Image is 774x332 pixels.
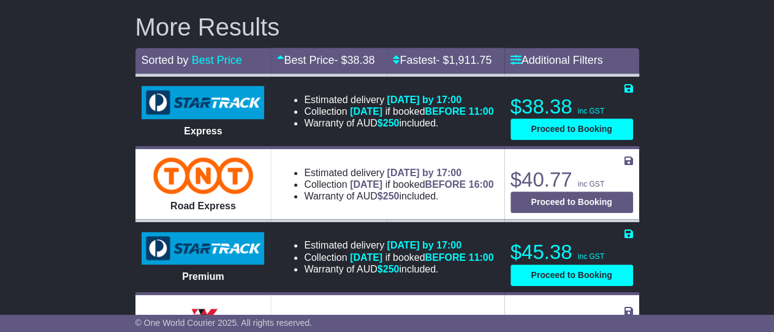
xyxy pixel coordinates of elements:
span: $ [378,264,400,274]
a: Best Price [192,54,242,66]
span: Premium [182,271,224,282]
li: Collection [304,106,493,117]
li: Warranty of AUD included. [304,117,493,129]
span: if booked [350,252,493,263]
span: [DATE] [350,106,382,117]
span: inc GST [578,180,604,188]
button: Proceed to Booking [510,264,633,286]
span: $ [378,191,400,201]
span: [DATE] [350,252,382,263]
img: StarTrack: Premium [142,232,264,265]
span: 38.38 [347,54,374,66]
span: Sorted by [142,54,189,66]
span: 250 [383,118,400,128]
a: Additional Filters [510,54,603,66]
p: $45.38 [510,240,633,264]
li: Estimated delivery [304,167,493,179]
p: $38.38 [510,95,633,119]
p: $40.77 [510,168,633,192]
span: $ [378,118,400,128]
span: inc GST [578,107,604,115]
span: - $ [334,54,374,66]
span: 1,911.75 [449,54,491,66]
span: © One World Courier 2025. All rights reserved. [135,318,313,328]
a: Fastest- $1,911.75 [393,54,491,66]
span: Road Express [170,201,236,211]
span: Express [184,126,222,136]
a: Best Price- $38.38 [277,54,374,66]
span: 16:00 [469,179,494,190]
span: 11:00 [469,106,494,117]
li: Warranty of AUD included. [304,263,493,275]
button: Proceed to Booking [510,118,633,140]
span: [DATE] by 17:00 [387,240,461,250]
span: 250 [383,264,400,274]
li: Collection [304,252,493,263]
h2: More Results [135,14,639,41]
button: Proceed to Booking [510,191,633,213]
li: Estimated delivery [304,239,493,251]
span: inc GST [578,252,604,261]
span: BEFORE [425,179,466,190]
li: Warranty of AUD included. [304,190,493,202]
img: StarTrack: Express [142,86,264,119]
span: [DATE] by 17:00 [387,95,461,105]
span: 11:00 [469,252,494,263]
span: [DATE] by 17:00 [387,168,461,178]
span: - $ [436,54,491,66]
span: BEFORE [425,106,466,117]
span: BEFORE [425,252,466,263]
span: 250 [383,191,400,201]
li: Collection [304,179,493,190]
span: [DATE] [350,179,382,190]
li: Estimated delivery [304,94,493,106]
span: if booked [350,179,493,190]
span: if booked [350,106,493,117]
img: TNT Domestic: Road Express [153,157,253,194]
